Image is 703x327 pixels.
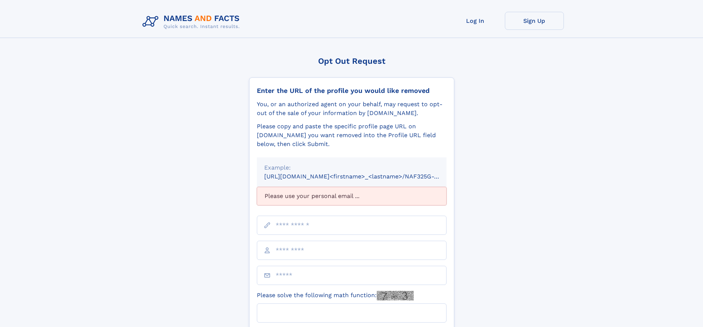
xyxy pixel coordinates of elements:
small: [URL][DOMAIN_NAME]<firstname>_<lastname>/NAF325G-xxxxxxxx [264,173,461,180]
div: Please copy and paste the specific profile page URL on [DOMAIN_NAME] you want removed into the Pr... [257,122,447,149]
a: Sign Up [505,12,564,30]
a: Log In [446,12,505,30]
label: Please solve the following math function: [257,291,414,300]
div: You, or an authorized agent on your behalf, may request to opt-out of the sale of your informatio... [257,100,447,118]
div: Example: [264,163,439,172]
img: Logo Names and Facts [139,12,246,32]
div: Enter the URL of the profile you would like removed [257,87,447,95]
div: Opt Out Request [249,56,454,66]
div: Please use your personal email ... [257,187,447,205]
